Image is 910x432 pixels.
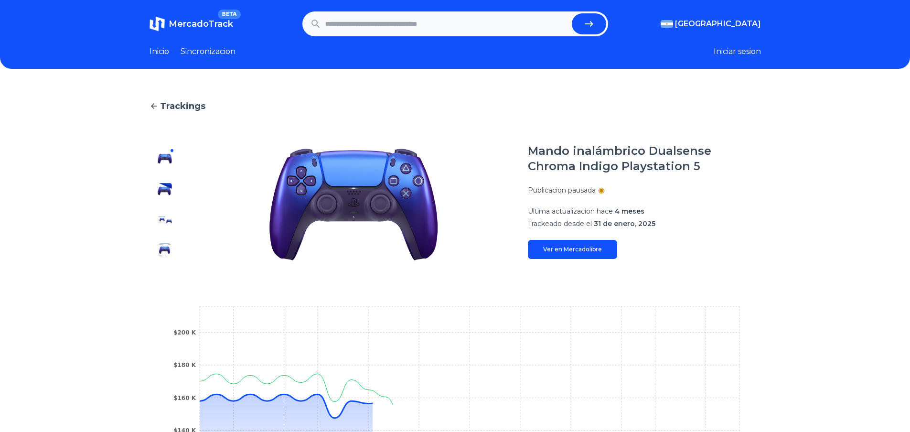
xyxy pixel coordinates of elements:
span: MercadoTrack [169,19,233,29]
span: Ultima actualizacion hace [528,207,613,216]
img: Mando inalámbrico Dualsense Chroma Indigo Playstation 5 [157,182,172,197]
span: Trackeado desde el [528,219,592,228]
p: Publicacion pausada [528,185,596,195]
button: [GEOGRAPHIC_DATA] [661,18,761,30]
span: 4 meses [615,207,644,216]
button: Iniciar sesion [714,46,761,57]
a: Trackings [150,99,761,113]
tspan: $160 K [173,395,196,401]
span: 31 de enero, 2025 [594,219,655,228]
tspan: $180 K [173,362,196,368]
span: [GEOGRAPHIC_DATA] [675,18,761,30]
a: Inicio [150,46,169,57]
a: MercadoTrackBETA [150,16,233,32]
tspan: $200 K [173,329,196,336]
img: Mando inalámbrico Dualsense Chroma Indigo Playstation 5 [157,151,172,166]
a: Ver en Mercadolibre [528,240,617,259]
img: Mando inalámbrico Dualsense Chroma Indigo Playstation 5 [157,212,172,227]
h1: Mando inalámbrico Dualsense Chroma Indigo Playstation 5 [528,143,761,174]
img: Mando inalámbrico Dualsense Chroma Indigo Playstation 5 [157,243,172,258]
a: Sincronizacion [181,46,236,57]
span: Trackings [160,99,205,113]
img: Mando inalámbrico Dualsense Chroma Indigo Playstation 5 [199,143,509,266]
img: Argentina [661,20,673,28]
img: MercadoTrack [150,16,165,32]
span: BETA [218,10,240,19]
